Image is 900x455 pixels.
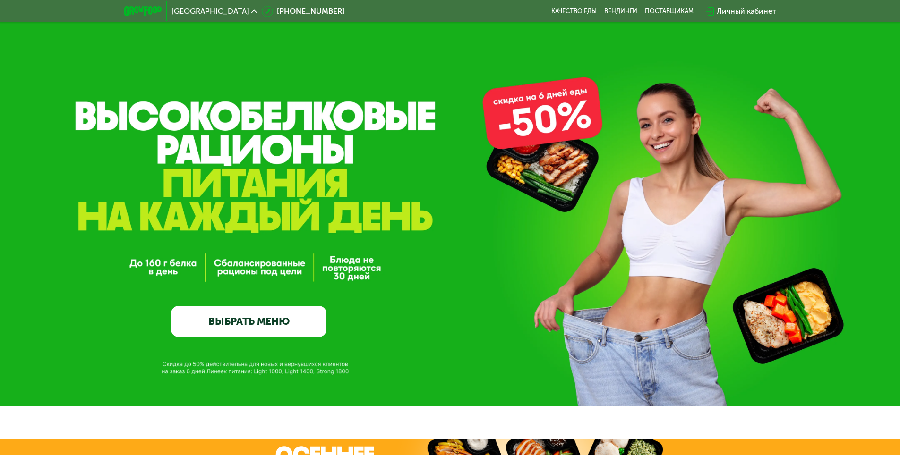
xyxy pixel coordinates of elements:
a: Вендинги [604,8,637,15]
span: [GEOGRAPHIC_DATA] [171,8,249,15]
a: ВЫБРАТЬ МЕНЮ [171,306,326,337]
div: Личный кабинет [717,6,776,17]
a: [PHONE_NUMBER] [262,6,344,17]
div: поставщикам [645,8,694,15]
a: Качество еды [551,8,597,15]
